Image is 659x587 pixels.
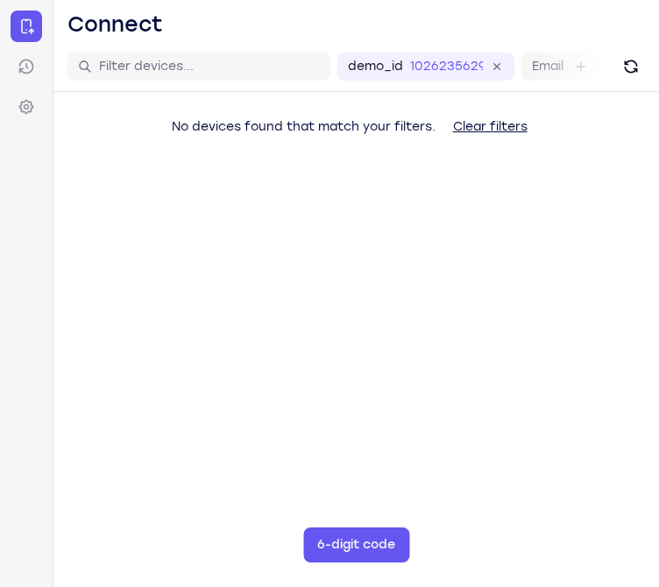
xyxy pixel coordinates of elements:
[348,58,403,75] label: demo_id
[439,110,542,145] button: Clear filters
[11,51,42,82] a: Sessions
[617,53,645,81] button: Refresh
[11,11,42,42] a: Connect
[67,11,163,39] h1: Connect
[532,58,563,75] label: Email
[303,527,409,562] button: 6-digit code
[99,58,320,75] input: Filter devices...
[172,119,436,134] span: No devices found that match your filters.
[11,91,42,123] a: Settings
